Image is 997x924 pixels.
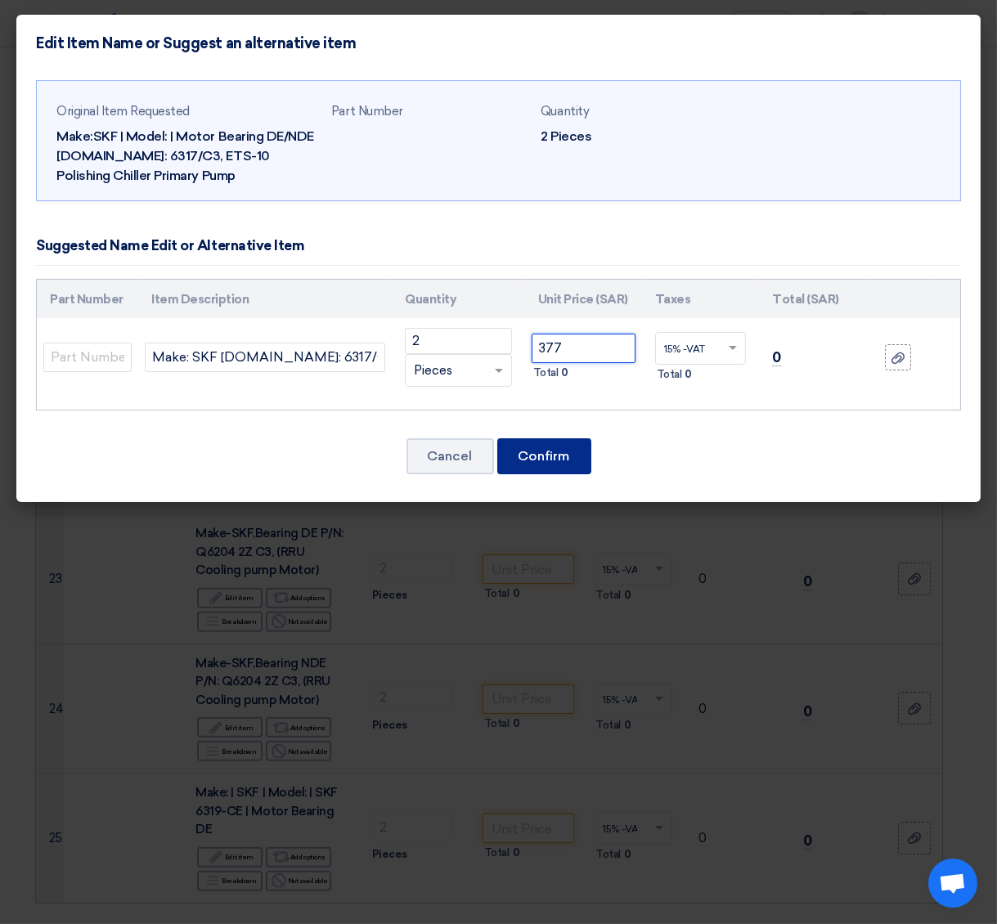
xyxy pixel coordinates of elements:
input: Add Item Description [145,343,385,372]
div: Open chat [928,859,977,908]
font: Total [657,368,682,380]
font: Part Number [50,292,124,307]
font: Cancel [428,448,473,464]
font: 0 [772,349,781,366]
font: Original Item Requested [56,104,190,119]
font: 2 Pieces [541,128,591,144]
font: Quantity [405,292,456,307]
font: Quantity [541,104,589,119]
font: Total (SAR) [772,292,839,307]
font: Pieces [414,363,452,378]
font: Make:SKF | Model: | Motor Bearing DE/NDE [DOMAIN_NAME]: 6317/C3, ETS-10 Polishing Chiller Primary... [56,128,314,183]
button: Confirm [497,438,591,474]
input: Part Number [43,343,132,372]
font: Suggested Name Edit or Alternative Item [36,237,304,253]
font: Item Description [151,292,249,307]
font: 0 [561,366,568,379]
font: Confirm [519,448,570,464]
font: Edit Item Name or Suggest an alternative item [36,34,356,52]
ng-select: VAT [655,332,746,365]
button: Cancel [406,438,494,474]
font: Part Number [331,104,403,119]
input: Unit Price [532,334,635,363]
input: RFQ_STEP1.ITEMS.2.AMOUNT_TITLE [405,328,511,354]
font: Taxes [655,292,691,307]
font: Unit Price (SAR) [538,292,628,307]
font: 0 [685,368,693,380]
font: Total [533,366,559,379]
